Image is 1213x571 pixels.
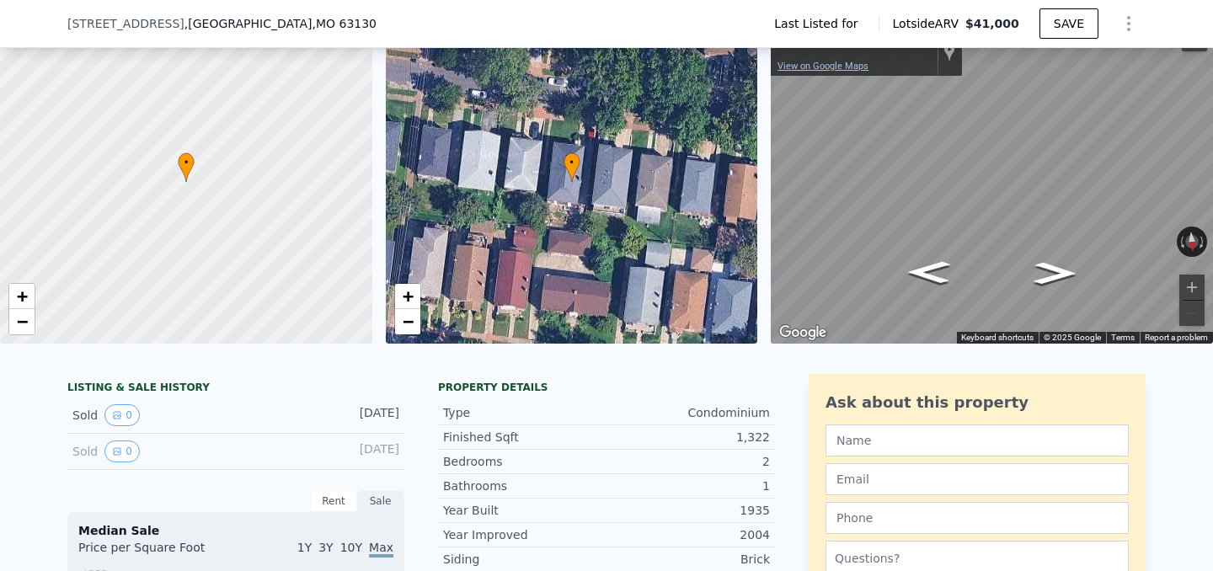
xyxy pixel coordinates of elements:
[395,309,420,334] a: Zoom out
[438,381,775,394] div: Property details
[1016,257,1094,290] path: Go West
[443,404,606,421] div: Type
[443,453,606,470] div: Bedrooms
[564,152,580,182] div: •
[104,440,140,462] button: View historical data
[606,502,770,519] div: 1935
[1039,8,1098,39] button: SAVE
[78,539,236,566] div: Price per Square Foot
[943,43,955,61] a: Show location on map
[826,391,1129,414] div: Ask about this property
[402,311,413,332] span: −
[606,404,770,421] div: Condominium
[890,256,968,289] path: Go East
[1179,301,1205,326] button: Zoom out
[443,478,606,494] div: Bathrooms
[1199,227,1208,257] button: Rotate clockwise
[826,502,1129,534] input: Phone
[9,309,35,334] a: Zoom out
[1111,333,1135,342] a: Terms (opens in new tab)
[606,453,770,470] div: 2
[826,424,1129,456] input: Name
[1177,227,1186,257] button: Rotate counterclockwise
[184,15,377,32] span: , [GEOGRAPHIC_DATA]
[310,490,357,512] div: Rent
[775,322,831,344] a: Open this area in Google Maps (opens a new window)
[443,551,606,568] div: Siding
[369,541,393,558] span: Max
[1112,7,1146,40] button: Show Options
[606,526,770,543] div: 2004
[17,285,28,307] span: +
[606,478,770,494] div: 1
[606,429,770,446] div: 1,322
[402,285,413,307] span: +
[178,155,195,170] span: •
[340,541,362,554] span: 10Y
[312,17,377,30] span: , MO 63130
[1179,275,1205,300] button: Zoom in
[318,541,333,554] span: 3Y
[965,17,1019,30] span: $41,000
[67,15,184,32] span: [STREET_ADDRESS]
[67,381,404,398] div: LISTING & SALE HISTORY
[443,429,606,446] div: Finished Sqft
[606,551,770,568] div: Brick
[771,20,1213,344] div: Street View
[771,20,1213,344] div: Map
[564,155,580,170] span: •
[324,440,399,462] div: [DATE]
[775,322,831,344] img: Google
[777,61,868,72] a: View on Google Maps
[324,404,399,426] div: [DATE]
[72,404,222,426] div: Sold
[893,15,965,32] span: Lotside ARV
[178,152,195,182] div: •
[1145,333,1208,342] a: Report a problem
[443,526,606,543] div: Year Improved
[1184,226,1200,257] button: Reset the view
[357,490,404,512] div: Sale
[9,284,35,309] a: Zoom in
[297,541,312,554] span: 1Y
[78,522,393,539] div: Median Sale
[961,332,1034,344] button: Keyboard shortcuts
[72,440,222,462] div: Sold
[774,15,864,32] span: Last Listed for
[17,311,28,332] span: −
[443,502,606,519] div: Year Built
[1044,333,1101,342] span: © 2025 Google
[395,284,420,309] a: Zoom in
[104,404,140,426] button: View historical data
[826,463,1129,495] input: Email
